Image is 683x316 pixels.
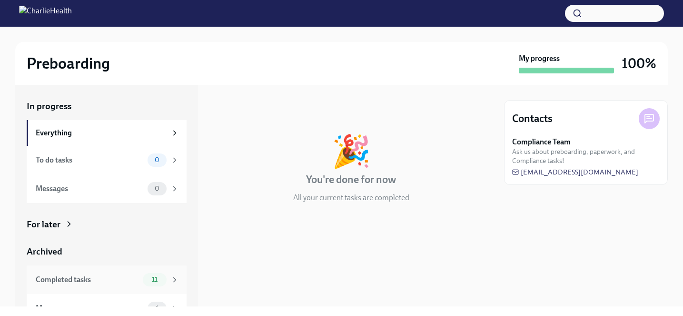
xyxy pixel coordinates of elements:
a: [EMAIL_ADDRESS][DOMAIN_NAME] [512,167,638,177]
span: 1 [150,305,164,312]
strong: My progress [519,53,560,64]
span: 0 [149,185,165,192]
span: Ask us about preboarding, paperwork, and Compliance tasks! [512,147,660,165]
a: In progress [27,100,187,112]
strong: Compliance Team [512,137,571,147]
div: Messages [36,183,144,194]
img: CharlieHealth [19,6,72,21]
h4: Contacts [512,112,553,126]
div: Everything [36,128,167,138]
span: 0 [149,156,165,163]
a: For later [27,218,187,231]
div: Completed tasks [36,275,139,285]
div: For later [27,218,60,231]
h2: Preboarding [27,54,110,73]
div: Messages [36,303,144,314]
div: In progress [209,100,254,112]
a: Messages0 [27,174,187,203]
h3: 100% [622,55,656,72]
a: Archived [27,245,187,258]
p: All your current tasks are completed [293,193,409,203]
a: Everything [27,120,187,146]
div: 🎉 [332,135,371,167]
div: To do tasks [36,155,144,165]
a: Completed tasks11 [27,265,187,294]
h4: You're done for now [306,173,396,187]
a: To do tasks0 [27,146,187,174]
span: 11 [146,276,163,283]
